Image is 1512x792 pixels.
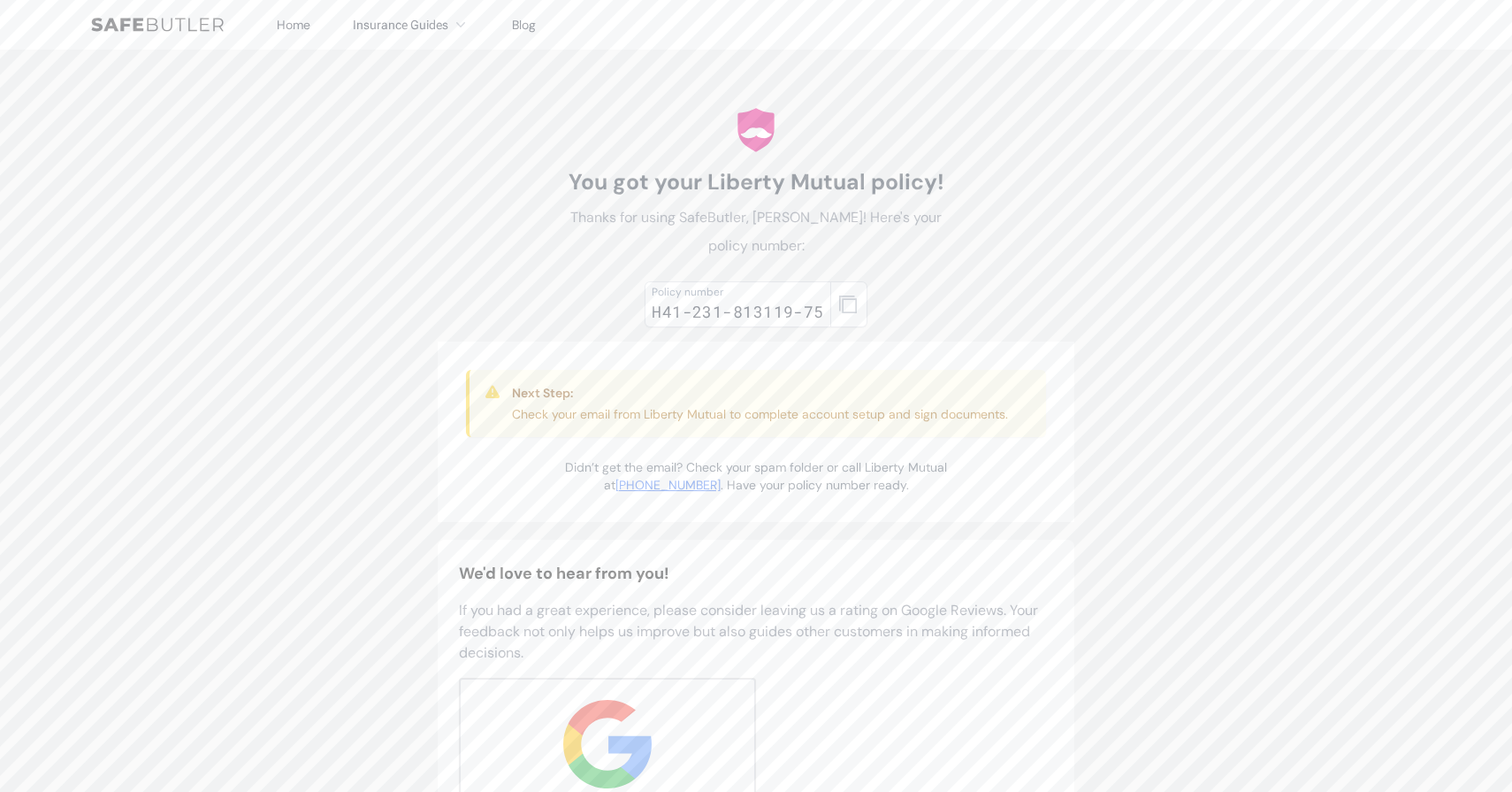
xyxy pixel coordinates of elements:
[615,477,721,493] a: [PHONE_NUMBER]
[277,17,310,33] a: Home
[459,561,1053,586] h2: We'd love to hear from you!
[652,299,824,324] div: H41-231-813119-75
[558,458,954,494] p: Didn’t get the email? Check your spam folder or call Liberty Mutual at . Have your policy number ...
[563,700,652,788] img: google.svg
[91,18,224,32] img: SafeButler Text Logo
[353,14,470,35] button: Insurance Guides
[652,285,824,299] div: Policy number
[459,600,1053,664] p: If you had a great experience, please consider leaving us a rating on Google Reviews. Your feedba...
[512,17,536,33] a: Blog
[512,405,1008,423] p: Check your email from Liberty Mutual to complete account setup and sign documents.
[558,168,954,196] h1: You got your Liberty Mutual policy!
[558,204,954,260] p: Thanks for using SafeButler, [PERSON_NAME]! Here's your policy number:
[512,384,1008,402] h3: Next Step:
